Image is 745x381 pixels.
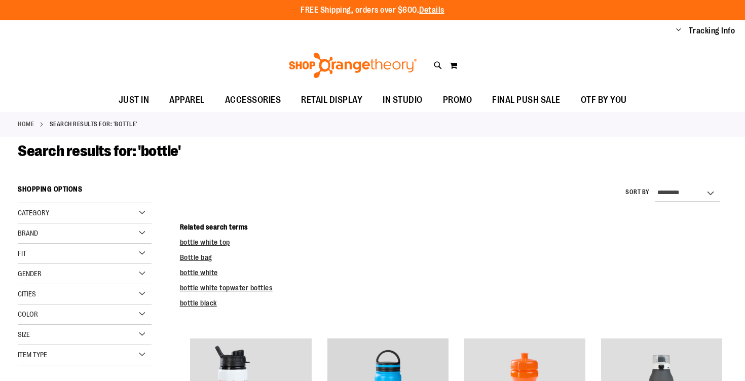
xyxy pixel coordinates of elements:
a: bottle black [180,299,217,307]
div: Cities [18,284,152,304]
dt: Related search terms [180,222,727,232]
div: Color [18,304,152,325]
div: Size [18,325,152,345]
span: Item Type [18,351,47,359]
span: PROMO [443,89,472,111]
label: Sort By [625,188,650,197]
strong: Shopping Options [18,180,152,203]
div: Brand [18,223,152,244]
span: IN STUDIO [383,89,423,111]
div: Category [18,203,152,223]
a: bottle white top [180,238,230,246]
a: FINAL PUSH SALE [482,89,571,112]
a: Tracking Info [689,25,735,36]
span: Size [18,330,30,338]
a: OTF BY YOU [571,89,637,112]
span: APPAREL [169,89,205,111]
div: Item Type [18,345,152,365]
strong: Search results for: 'bottle' [50,120,137,129]
span: Gender [18,270,42,278]
a: Home [18,120,34,129]
div: Gender [18,264,152,284]
a: IN STUDIO [372,89,433,112]
p: FREE Shipping, orders over $600. [301,5,444,16]
a: ACCESSORIES [215,89,291,112]
a: Bottle bag [180,253,212,261]
span: Cities [18,290,36,298]
button: Account menu [676,26,681,36]
span: Color [18,310,38,318]
a: bottle white [180,269,218,277]
span: FINAL PUSH SALE [492,89,561,111]
a: PROMO [433,89,482,112]
span: OTF BY YOU [581,89,627,111]
span: Brand [18,229,38,237]
span: Search results for: 'bottle' [18,142,180,160]
img: Shop Orangetheory [287,53,419,78]
a: bottle white topwater bottles [180,284,273,292]
div: Fit [18,244,152,264]
span: Category [18,209,49,217]
a: RETAIL DISPLAY [291,89,372,112]
span: RETAIL DISPLAY [301,89,362,111]
span: Fit [18,249,26,257]
a: JUST IN [108,89,160,112]
span: JUST IN [119,89,150,111]
span: ACCESSORIES [225,89,281,111]
a: Details [419,6,444,15]
a: APPAREL [159,89,215,112]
